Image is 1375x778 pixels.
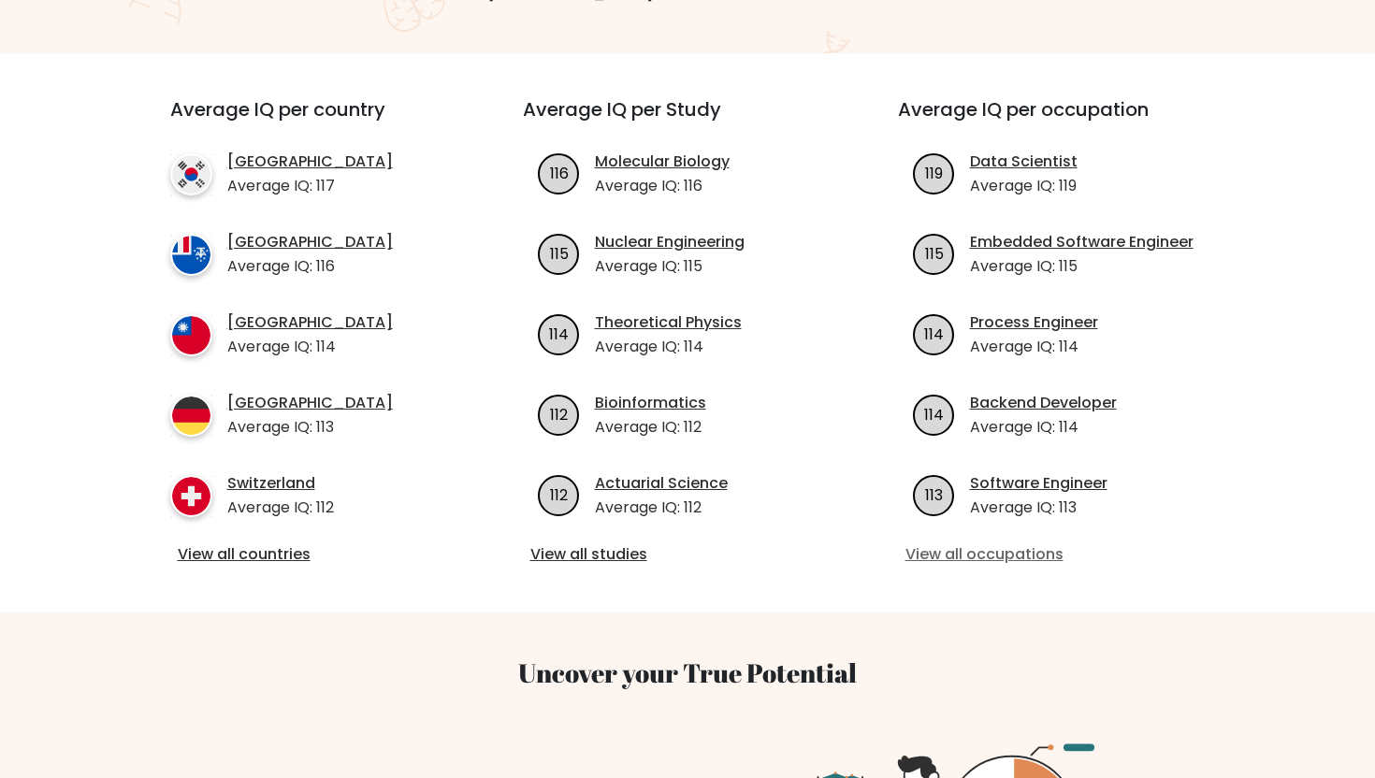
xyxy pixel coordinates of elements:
[227,336,393,358] p: Average IQ: 114
[170,153,212,195] img: country
[970,472,1107,495] a: Software Engineer
[924,403,944,425] text: 114
[170,395,212,437] img: country
[227,392,393,414] a: [GEOGRAPHIC_DATA]
[905,543,1221,566] a: View all occupations
[170,475,212,517] img: country
[81,657,1294,689] h3: Uncover your True Potential
[970,392,1117,414] a: Backend Developer
[595,231,745,253] a: Nuclear Engineering
[595,311,742,334] a: Theoretical Physics
[595,175,730,197] p: Average IQ: 116
[227,255,393,278] p: Average IQ: 116
[970,231,1194,253] a: Embedded Software Engineer
[523,98,853,143] h3: Average IQ per Study
[227,311,393,334] a: [GEOGRAPHIC_DATA]
[595,336,742,358] p: Average IQ: 114
[925,162,943,183] text: 119
[549,242,568,264] text: 115
[550,403,568,425] text: 112
[178,543,448,566] a: View all countries
[595,151,730,173] a: Molecular Biology
[595,472,728,495] a: Actuarial Science
[595,416,706,439] p: Average IQ: 112
[595,255,745,278] p: Average IQ: 115
[970,416,1117,439] p: Average IQ: 114
[924,242,943,264] text: 115
[924,323,944,344] text: 114
[227,151,393,173] a: [GEOGRAPHIC_DATA]
[227,416,393,439] p: Average IQ: 113
[970,311,1098,334] a: Process Engineer
[227,231,393,253] a: [GEOGRAPHIC_DATA]
[595,497,728,519] p: Average IQ: 112
[170,314,212,356] img: country
[970,336,1098,358] p: Average IQ: 114
[970,497,1107,519] p: Average IQ: 113
[227,497,334,519] p: Average IQ: 112
[595,392,706,414] a: Bioinformatics
[970,255,1194,278] p: Average IQ: 115
[227,472,334,495] a: Switzerland
[530,543,846,566] a: View all studies
[970,151,1078,173] a: Data Scientist
[227,175,393,197] p: Average IQ: 117
[550,483,568,505] text: 112
[549,162,568,183] text: 116
[925,483,943,505] text: 113
[170,98,456,143] h3: Average IQ per country
[549,323,569,344] text: 114
[970,175,1078,197] p: Average IQ: 119
[898,98,1228,143] h3: Average IQ per occupation
[170,234,212,276] img: country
